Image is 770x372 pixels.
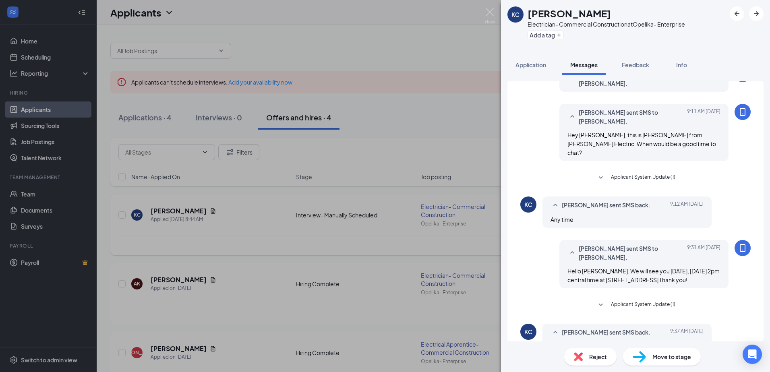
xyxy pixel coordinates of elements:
[570,61,598,68] span: Messages
[687,108,720,126] span: [DATE] 9:11 AM
[528,20,685,28] div: Electrician- Commercial Construction at Opelika- Enterprise
[676,61,687,68] span: Info
[567,131,716,156] span: Hey [PERSON_NAME], this is [PERSON_NAME] from [PERSON_NAME] Electric. When would be a good time t...
[524,200,532,209] div: KC
[551,328,560,337] svg: SmallChevronUp
[567,248,577,258] svg: SmallChevronUp
[567,112,577,122] svg: SmallChevronUp
[528,31,563,39] button: PlusAdd a tag
[511,10,520,19] div: KC
[738,243,747,253] svg: MobileSms
[579,108,684,126] span: [PERSON_NAME] sent SMS to [PERSON_NAME].
[749,6,764,21] button: ArrowRight
[596,300,606,310] svg: SmallChevronDown
[622,61,649,68] span: Feedback
[515,61,546,68] span: Application
[611,173,675,183] span: Applicant System Update (1)
[670,200,704,210] span: [DATE] 9:12 AM
[730,6,744,21] button: ArrowLeftNew
[562,200,650,210] span: [PERSON_NAME] sent SMS back.
[738,107,747,117] svg: MobileSms
[743,345,762,364] div: Open Intercom Messenger
[670,328,704,337] span: [DATE] 9:37 AM
[579,244,684,262] span: [PERSON_NAME] sent SMS to [PERSON_NAME].
[596,173,606,183] svg: SmallChevronDown
[687,244,720,262] span: [DATE] 9:31 AM
[528,6,611,20] h1: [PERSON_NAME]
[551,216,573,223] span: Any time
[551,200,560,210] svg: SmallChevronUp
[596,173,675,183] button: SmallChevronDownApplicant System Update (1)
[596,300,675,310] button: SmallChevronDownApplicant System Update (1)
[589,352,607,361] span: Reject
[732,9,742,19] svg: ArrowLeftNew
[652,352,691,361] span: Move to stage
[562,328,650,337] span: [PERSON_NAME] sent SMS back.
[567,267,720,283] span: Hello [PERSON_NAME]. We will see you [DATE], [DATE] 2pm central time at [STREET_ADDRESS] Thank you!
[557,33,561,37] svg: Plus
[524,328,532,336] div: KC
[611,300,675,310] span: Applicant System Update (1)
[751,9,761,19] svg: ArrowRight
